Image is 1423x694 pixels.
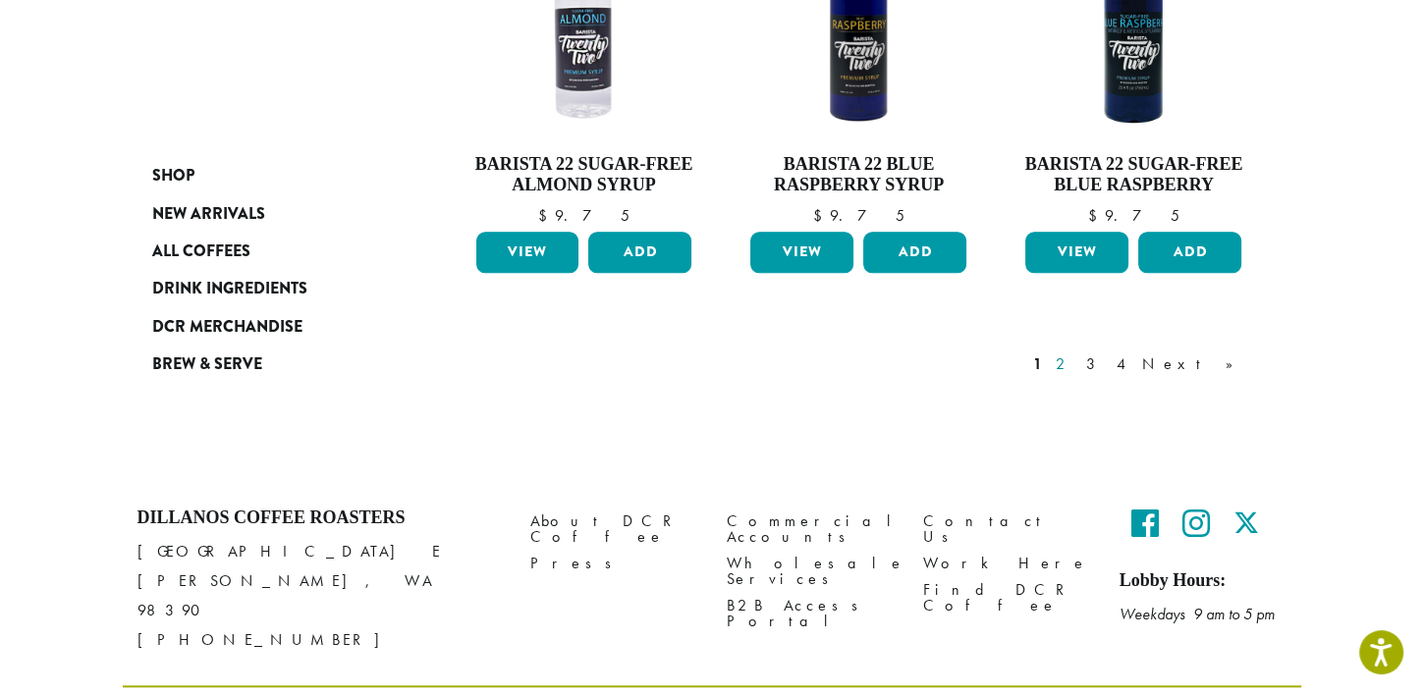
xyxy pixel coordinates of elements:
a: 2 [1052,352,1076,376]
a: 3 [1082,352,1107,376]
h4: Barista 22 Blue Raspberry Syrup [745,154,971,196]
h4: Barista 22 Sugar-Free Almond Syrup [471,154,697,196]
bdi: 9.75 [813,205,904,226]
span: Brew & Serve [152,352,262,377]
span: DCR Merchandise [152,315,302,340]
span: Shop [152,164,194,188]
p: [GEOGRAPHIC_DATA] E [PERSON_NAME], WA 98390 [PHONE_NUMBER] [137,537,501,655]
a: Next » [1138,352,1251,376]
a: Shop [152,157,388,194]
bdi: 9.75 [1088,205,1179,226]
span: $ [1088,205,1105,226]
a: Find DCR Coffee [923,576,1090,618]
a: Contact Us [923,507,1090,550]
a: View [476,232,579,273]
a: All Coffees [152,233,388,270]
bdi: 9.75 [538,205,629,226]
span: Drink Ingredients [152,277,307,301]
span: All Coffees [152,240,250,264]
a: Brew & Serve [152,346,388,383]
button: Add [588,232,691,273]
span: $ [813,205,830,226]
a: New Arrivals [152,194,388,232]
a: Wholesale Services [727,550,894,592]
a: View [750,232,853,273]
a: Commercial Accounts [727,507,894,550]
a: 4 [1113,352,1132,376]
button: Add [1138,232,1241,273]
a: DCR Merchandise [152,308,388,346]
a: About DCR Coffee [530,507,697,550]
a: View [1025,232,1128,273]
a: 1 [1029,352,1046,376]
h4: Barista 22 Sugar-Free Blue Raspberry [1020,154,1246,196]
a: B2B Access Portal [727,592,894,634]
span: New Arrivals [152,202,265,227]
span: $ [538,205,555,226]
h4: Dillanos Coffee Roasters [137,507,501,529]
h5: Lobby Hours: [1120,570,1286,592]
a: Press [530,550,697,576]
button: Add [863,232,966,273]
a: Work Here [923,550,1090,576]
a: Drink Ingredients [152,270,388,307]
em: Weekdays 9 am to 5 pm [1120,604,1275,624]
